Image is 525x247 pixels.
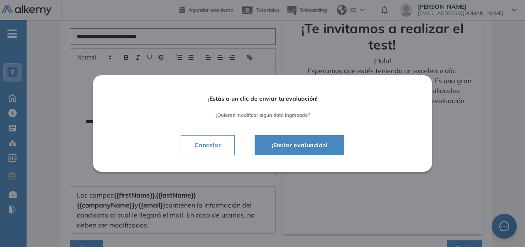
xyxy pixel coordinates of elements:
span: Cancelar [188,140,228,150]
button: Cancelar [181,135,235,155]
span: ¡Enviar evaluación! [265,140,334,150]
span: ¿Quieres modificar algún dato ingresado? [116,112,409,118]
button: ¡Enviar evaluación! [255,135,344,155]
span: ¡Estás a un clic de enviar tu evaluación! [116,95,409,102]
